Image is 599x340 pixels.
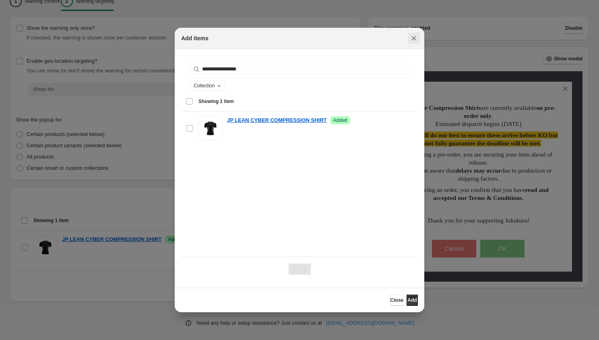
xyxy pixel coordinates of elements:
h2: Add items [181,34,209,42]
span: Showing 1 item [198,98,234,105]
span: Collection [194,82,215,89]
nav: Pagination [289,264,311,275]
button: Close [390,295,403,306]
span: Close [390,297,403,303]
span: Added [333,117,347,124]
span: Add [407,297,417,303]
button: Collection [190,81,225,90]
button: Close [408,33,419,44]
a: JP LEAN CYBER COMPRESSION SHIRT [227,116,327,124]
button: Add [407,295,418,306]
